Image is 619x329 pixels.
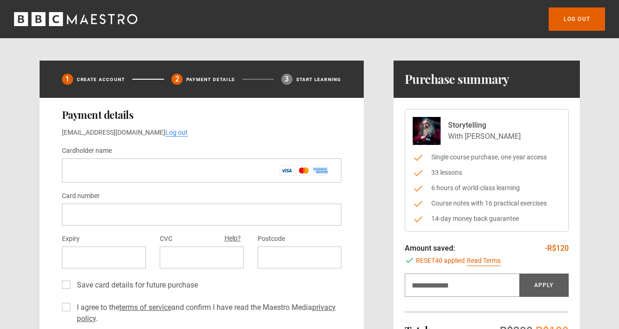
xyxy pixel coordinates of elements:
iframe: Quadro seguro de entrada do CVC [167,253,236,262]
a: Log out [165,129,188,137]
label: CVC [160,233,172,245]
li: 6 hours of world-class learning [413,183,561,193]
li: 33 lessons [413,168,561,178]
p: Payment details [186,76,235,83]
li: Course notes with 16 practical exercises [413,199,561,208]
a: terms of service [119,303,171,312]
div: 1 [62,74,73,85]
p: With [PERSON_NAME] [448,131,521,142]
p: [EMAIL_ADDRESS][DOMAIN_NAME] [62,128,341,137]
label: I agree to the and confirm I have read the Maestro Media . [73,302,341,324]
label: Expiry [62,233,80,245]
h2: Payment details [62,109,341,120]
div: 2 [171,74,183,85]
iframe: Quadro seguro de entrada do código postal [265,253,334,262]
div: 3 [281,74,292,85]
li: Single course purchase, one year access [413,152,561,162]
label: Save card details for future purchase [73,280,198,291]
label: Cardholder name [62,145,112,157]
a: Read Terms [467,256,501,266]
button: Help? [222,233,244,245]
p: Amount saved: [405,243,455,254]
iframe: Quadro seguro de entrada da data de validade [69,253,138,262]
h1: Purchase summary [405,72,510,87]
label: Postcode [258,233,285,245]
span: RESET40 applied [416,256,465,266]
p: -R$120 [545,243,569,254]
a: Log out [549,7,605,31]
p: Create Account [77,76,125,83]
p: Start learning [296,76,341,83]
li: 14-day money back guarantee [413,214,561,224]
button: Apply [519,274,569,297]
iframe: Quadro seguro de entrada do número do cartão [69,210,334,219]
a: privacy policy [77,303,336,323]
svg: BBC Maestro [14,12,137,26]
label: Card number [62,191,100,202]
p: Storytelling [448,120,521,131]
